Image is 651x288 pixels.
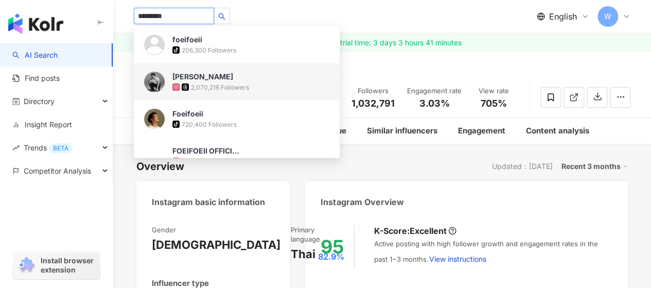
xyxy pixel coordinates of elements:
a: Find posts [12,73,60,83]
div: Content analysis [526,125,589,137]
a: chrome extensionInstall browser extension [13,251,100,279]
span: Trends [24,136,73,159]
a: Insight Report [12,120,72,130]
div: Primary language [291,225,344,244]
div: 206,300 Followers [182,46,236,55]
div: 720,400 Followers [182,120,237,129]
div: K-Score : [374,225,456,236]
img: KOL Avatar [144,146,165,166]
div: Excellent [409,225,446,236]
div: Gender [152,225,176,234]
img: KOL Avatar [144,109,165,129]
img: KOL Avatar [144,72,165,92]
img: logo [8,13,63,34]
img: KOL Avatar [144,35,165,55]
div: Foeifoeii [172,109,203,119]
div: FOEIFOEII OFFICIAL FANPAGE [172,146,239,156]
div: 2,070,216 Followers [191,83,249,92]
div: Instagram Overview [321,196,403,208]
div: Updated：[DATE] [492,162,553,171]
div: Recent 3 months [561,160,628,173]
span: 82.9% [318,251,344,262]
div: View rate [474,86,513,96]
span: English [549,11,577,22]
span: Install browser extension [41,256,97,275]
span: rise [12,144,20,151]
div: [DEMOGRAPHIC_DATA] [152,237,280,253]
div: Engagement [458,125,505,137]
div: Thai [291,246,315,262]
div: Instagram basic information [152,196,265,208]
a: Remaining trial time: 3 days 3 hours 41 minutes [113,33,651,52]
a: searchAI Search [12,50,58,60]
span: 1,032,791 [351,98,395,109]
button: View instructions [428,249,486,269]
img: chrome extension [16,257,36,274]
div: Overview [136,159,184,174]
div: 11,652 Followers [182,157,229,166]
span: Competitor Analysis [24,159,91,182]
span: search [218,13,225,20]
span: W [604,11,611,22]
div: foeifoeii [172,35,202,45]
div: Followers [351,86,395,96]
span: 705% [481,98,507,109]
div: Engagement rate [407,86,462,96]
div: BETA [49,143,73,154]
div: [PERSON_NAME] [172,72,233,82]
span: View instructions [429,255,486,263]
div: Active posting with high follower growth and engagement rates in the past 1~3 months. [374,239,612,269]
span: Directory [24,90,55,113]
div: Similar influencers [367,125,437,137]
span: 3.03% [419,98,450,109]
